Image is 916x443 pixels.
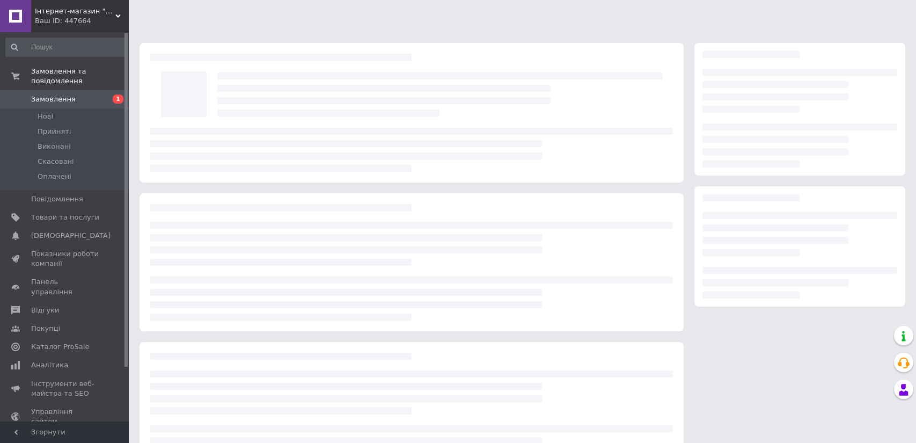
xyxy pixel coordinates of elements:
div: Ваш ID: 447664 [35,16,129,26]
span: Показники роботи компанії [31,249,99,268]
span: Оплачені [38,172,71,181]
span: Аналітика [31,360,68,370]
span: [DEMOGRAPHIC_DATA] [31,231,111,241]
input: Пошук [5,38,126,57]
span: Замовлення [31,95,76,104]
span: Відгуки [31,306,59,315]
span: Управління сайтом [31,407,99,426]
span: Прийняті [38,127,71,136]
span: Інтернет-магазин "Жіночий Рай" [35,6,115,16]
span: Каталог ProSale [31,342,89,352]
span: Виконані [38,142,71,151]
span: Повідомлення [31,194,83,204]
span: Покупці [31,324,60,333]
span: Панель управління [31,277,99,296]
span: Інструменти веб-майстра та SEO [31,379,99,398]
span: Замовлення та повідомлення [31,67,129,86]
span: Товари та послуги [31,213,99,222]
span: Скасовані [38,157,74,166]
span: Нові [38,112,53,121]
span: 1 [113,95,123,104]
